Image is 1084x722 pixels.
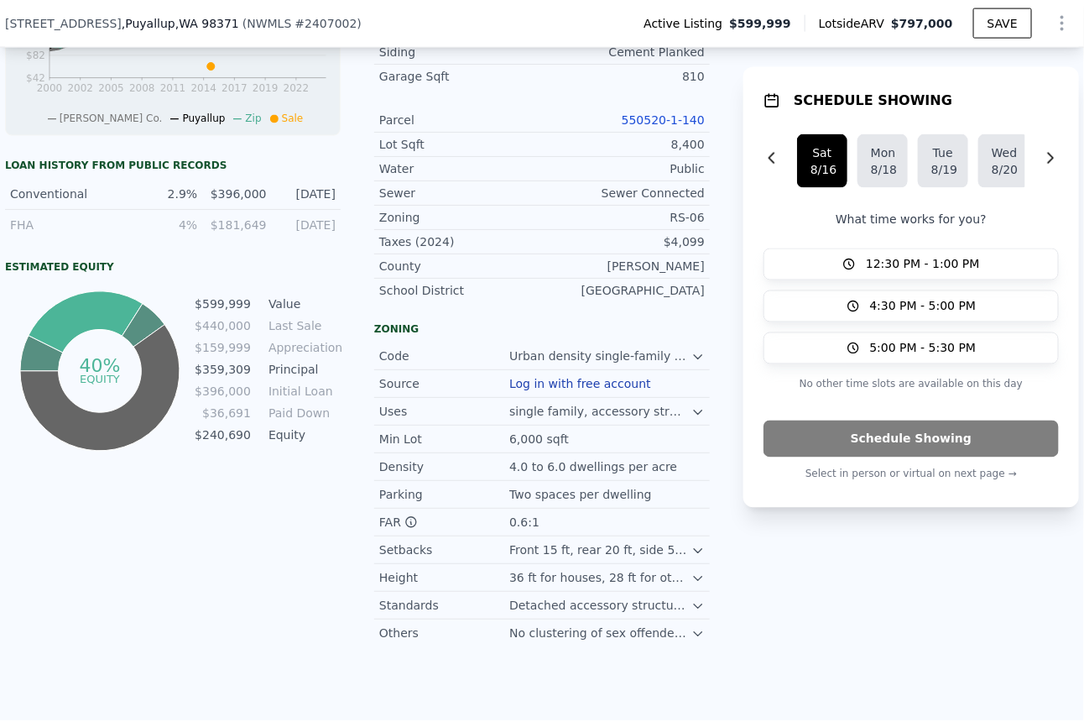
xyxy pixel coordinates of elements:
div: Zoning [374,322,710,336]
tspan: 2011 [160,83,186,95]
div: County [379,258,542,275]
tspan: 2002 [68,83,94,95]
div: Zoning [379,209,542,226]
div: Public [542,160,705,177]
tspan: $42 [26,73,45,85]
div: Two spaces per dwelling [509,486,655,503]
div: Sewer [379,185,542,201]
span: , Puyallup [122,15,239,32]
span: [PERSON_NAME] Co. [60,112,163,124]
button: Show Options [1045,7,1079,40]
span: Lotside ARV [819,15,891,32]
tspan: 2000 [37,83,63,95]
div: ( ) [242,15,362,32]
div: Standards [379,597,509,614]
td: $240,690 [194,426,252,444]
div: RS-06 [542,209,705,226]
span: [STREET_ADDRESS] [5,15,122,32]
div: Detached accessory structures limited to one per lot under 4 acres, duplex and triplex percentage... [509,597,691,614]
div: Water [379,160,542,177]
div: [GEOGRAPHIC_DATA] [542,282,705,299]
span: $599,999 [729,15,791,32]
span: Puyallup [182,112,225,124]
tspan: 2005 [98,83,124,95]
button: Mon8/18 [857,134,908,188]
div: Min Lot [379,431,509,447]
span: # 2407002 [294,17,357,30]
div: Others [379,625,509,641]
span: 5:00 PM - 5:30 PM [870,340,977,357]
div: Siding [379,44,542,60]
span: Active Listing [644,15,729,32]
div: 6,000 sqft [509,431,572,447]
tspan: 2019 [253,83,279,95]
div: 8/18 [871,161,894,178]
td: Principal [265,360,341,379]
div: Mon [871,144,894,161]
div: 4% [138,217,197,233]
div: $4,099 [542,233,705,250]
div: Front 15 ft, rear 20 ft, side 5 ft, street side 15 ft [509,541,691,558]
div: $396,000 [207,186,266,202]
div: Cement Planked [542,44,705,60]
td: $359,309 [194,360,252,379]
button: 4:30 PM - 5:00 PM [763,290,1059,322]
div: 2.9% [138,186,197,202]
div: FHA [10,217,128,233]
div: Setbacks [379,541,509,558]
div: 0.6:1 [509,514,543,531]
button: Schedule Showing [763,421,1059,458]
div: 810 [542,68,705,85]
tspan: 2022 [284,83,310,95]
div: Lot Sqft [379,136,542,153]
button: Sat8/16 [797,134,847,188]
div: Sat [810,144,834,161]
span: 4:30 PM - 5:00 PM [870,298,977,315]
div: Wed [992,144,1015,161]
tspan: 2008 [129,83,155,95]
div: 8/20 [992,161,1015,178]
p: What time works for you? [763,212,1059,228]
div: Urban density single-family residential zone [509,348,691,364]
button: Tue8/19 [918,134,968,188]
button: 12:30 PM - 1:00 PM [763,249,1059,280]
div: No clustering of sex offenders or felons, no commercial leasing, architectural style compatibility [509,625,691,641]
tspan: equity [80,373,120,385]
td: Paid Down [265,404,341,422]
td: $159,999 [194,338,252,357]
div: Conventional [10,186,128,202]
tspan: $82 [26,50,45,62]
td: Initial Loan [265,382,341,400]
div: Parking [379,486,509,503]
button: Log in with free account [509,377,651,390]
span: NWMLS [247,17,291,30]
span: $797,000 [891,17,953,30]
div: [DATE] [277,217,336,233]
td: Equity [265,426,341,444]
div: Uses [379,403,509,420]
div: Taxes (2024) [379,233,542,250]
div: School District [379,282,542,299]
div: 36 ft for houses, 28 ft for other structures [509,569,691,586]
div: [DATE] [277,186,336,202]
h1: SCHEDULE SHOWING [794,91,952,111]
span: Sale [282,112,304,124]
tspan: 40% [79,355,120,376]
div: 8/16 [810,161,834,178]
span: , WA 98371 [175,17,239,30]
div: $181,649 [207,217,266,233]
div: 8/19 [931,161,955,178]
div: Tue [931,144,955,161]
td: $396,000 [194,382,252,400]
div: Garage Sqft [379,68,542,85]
td: $36,691 [194,404,252,422]
div: Density [379,458,509,475]
div: Loan history from public records [5,159,341,172]
div: Height [379,569,509,586]
button: Wed8/20 [978,134,1029,188]
div: Source [379,375,509,392]
div: Sewer Connected [542,185,705,201]
tspan: 2017 [221,83,248,95]
td: $440,000 [194,317,252,335]
div: [PERSON_NAME] [542,258,705,275]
